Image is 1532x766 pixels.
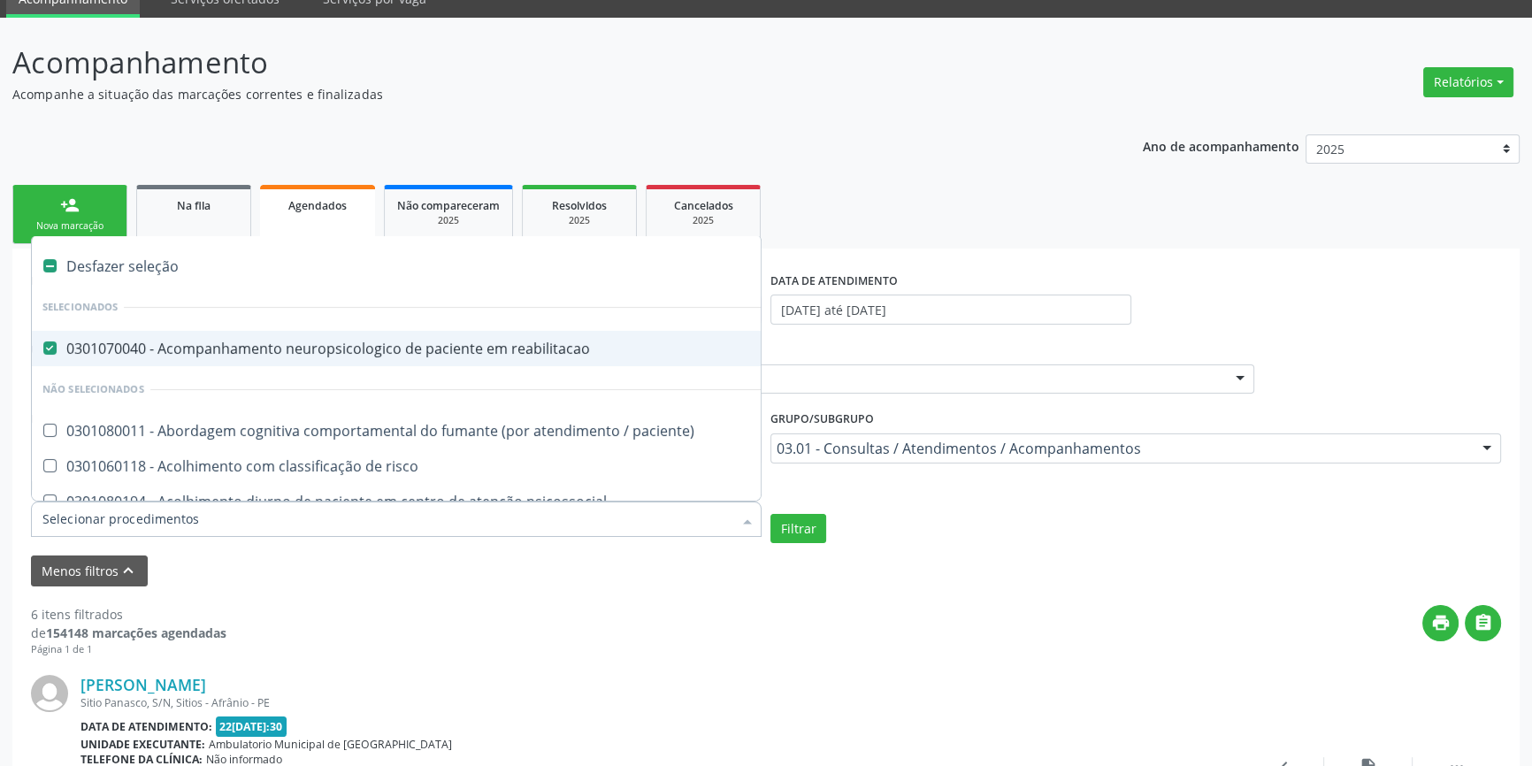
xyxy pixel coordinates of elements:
[777,440,1465,457] span: 03.01 - Consultas / Atendimentos / Acompanhamentos
[1143,134,1299,157] p: Ano de acompanhamento
[1465,605,1501,641] button: 
[209,737,452,752] span: Ambulatorio Municipal de [GEOGRAPHIC_DATA]
[119,561,138,580] i: keyboard_arrow_up
[397,198,500,213] span: Não compareceram
[80,719,212,734] b: Data de atendimento:
[397,214,500,227] div: 2025
[31,675,68,712] img: img
[80,695,1236,710] div: Sitio Panasco, S/N, Sitios - Afrânio - PE
[42,502,732,537] input: Selecionar procedimentos
[80,675,206,694] a: [PERSON_NAME]
[12,85,1068,103] p: Acompanhe a situação das marcações correntes e finalizadas
[1422,605,1459,641] button: print
[535,214,624,227] div: 2025
[770,295,1131,325] input: Selecione um intervalo
[60,195,80,215] div: person_add
[674,198,733,213] span: Cancelados
[12,41,1068,85] p: Acompanhamento
[1474,613,1493,632] i: 
[552,198,607,213] span: Resolvidos
[80,737,205,752] b: Unidade executante:
[26,219,114,233] div: Nova marcação
[31,642,226,657] div: Página 1 de 1
[288,198,347,213] span: Agendados
[31,624,226,642] div: de
[31,605,226,624] div: 6 itens filtrados
[216,716,287,737] span: 22[DATE]:30
[770,514,826,544] button: Filtrar
[177,198,211,213] span: Na fila
[770,406,874,433] label: Grupo/Subgrupo
[1431,613,1451,632] i: print
[46,624,226,641] strong: 154148 marcações agendadas
[770,267,898,295] label: DATA DE ATENDIMENTO
[659,214,747,227] div: 2025
[31,555,148,586] button: Menos filtroskeyboard_arrow_up
[1423,67,1513,97] button: Relatórios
